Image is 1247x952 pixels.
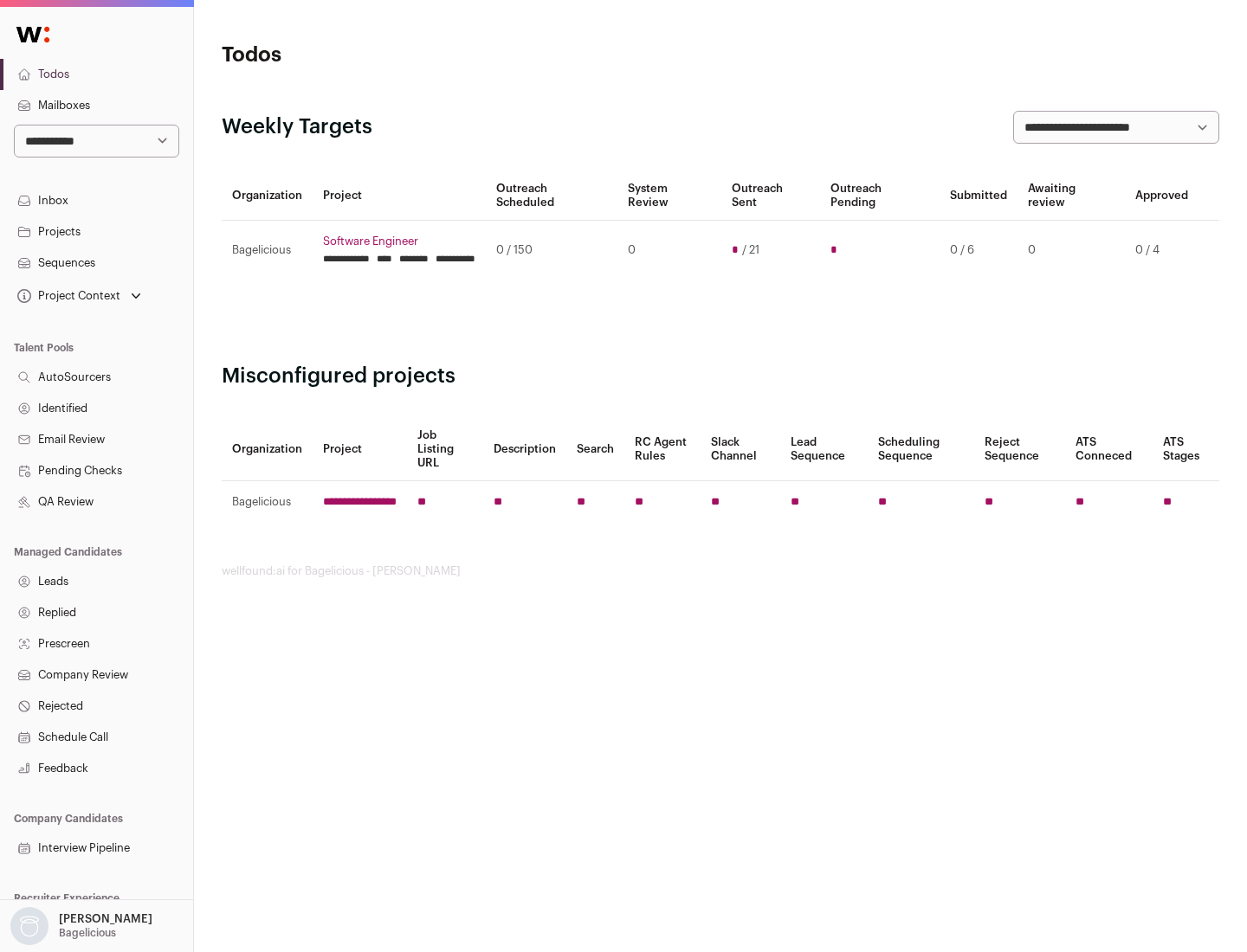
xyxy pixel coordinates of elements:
[222,113,372,141] h2: Weekly Targets
[222,42,554,69] h1: Todos
[868,418,974,481] th: Scheduling Sequence
[721,171,821,221] th: Outreach Sent
[940,221,1018,280] td: 0 / 6
[1153,418,1219,481] th: ATS Stages
[313,418,407,481] th: Project
[483,418,566,481] th: Description
[222,418,313,481] th: Organization
[407,418,483,481] th: Job Listing URL
[7,17,59,52] img: Wellfound
[10,907,48,945] img: nopic.png
[1065,418,1152,481] th: ATS Conneced
[59,926,116,940] p: Bagelicious
[14,284,145,308] button: Open dropdown
[313,171,486,221] th: Project
[222,221,313,280] td: Bagelicious
[14,289,120,303] div: Project Context
[974,418,1066,481] th: Reject Sequence
[742,243,759,257] span: / 21
[59,912,152,926] p: [PERSON_NAME]
[7,907,156,945] button: Open dropdown
[222,363,1219,390] h2: Misconfigured projects
[486,171,617,221] th: Outreach Scheduled
[323,235,475,248] a: Software Engineer
[222,171,313,221] th: Organization
[1125,221,1199,280] td: 0 / 4
[1125,171,1199,221] th: Approved
[222,481,313,524] td: Bagelicious
[1018,171,1125,221] th: Awaiting review
[940,171,1018,221] th: Submitted
[624,418,700,481] th: RC Agent Rules
[820,171,939,221] th: Outreach Pending
[486,221,617,280] td: 0 / 150
[1018,221,1125,280] td: 0
[617,221,720,280] td: 0
[701,418,780,481] th: Slack Channel
[780,418,868,481] th: Lead Sequence
[222,564,1219,578] footer: wellfound:ai for Bagelicious - [PERSON_NAME]
[566,418,624,481] th: Search
[617,171,720,221] th: System Review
